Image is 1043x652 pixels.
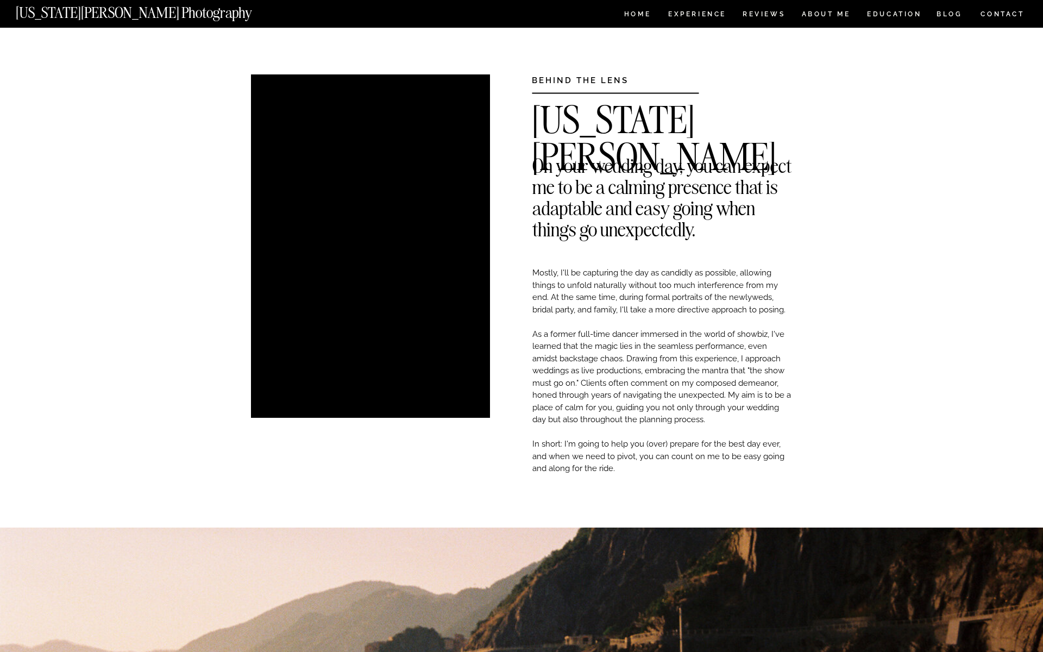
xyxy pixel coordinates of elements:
h2: On your wedding day, you can expect me to be a calming presence that is adaptable and easy going ... [532,155,792,171]
a: [US_STATE][PERSON_NAME] Photography [16,5,288,15]
a: CONTACT [980,8,1025,20]
a: Experience [668,11,725,20]
a: BLOG [937,11,963,20]
a: HOME [622,11,653,20]
a: EDUCATION [866,11,923,20]
a: ABOUT ME [801,11,851,20]
a: REVIEWS [743,11,783,20]
h3: BEHIND THE LENS [532,74,665,83]
h2: [US_STATE][PERSON_NAME] [532,102,792,118]
p: Mostly, I'll be capturing the day as candidly as possible, allowing things to unfold naturally wi... [532,267,792,555]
